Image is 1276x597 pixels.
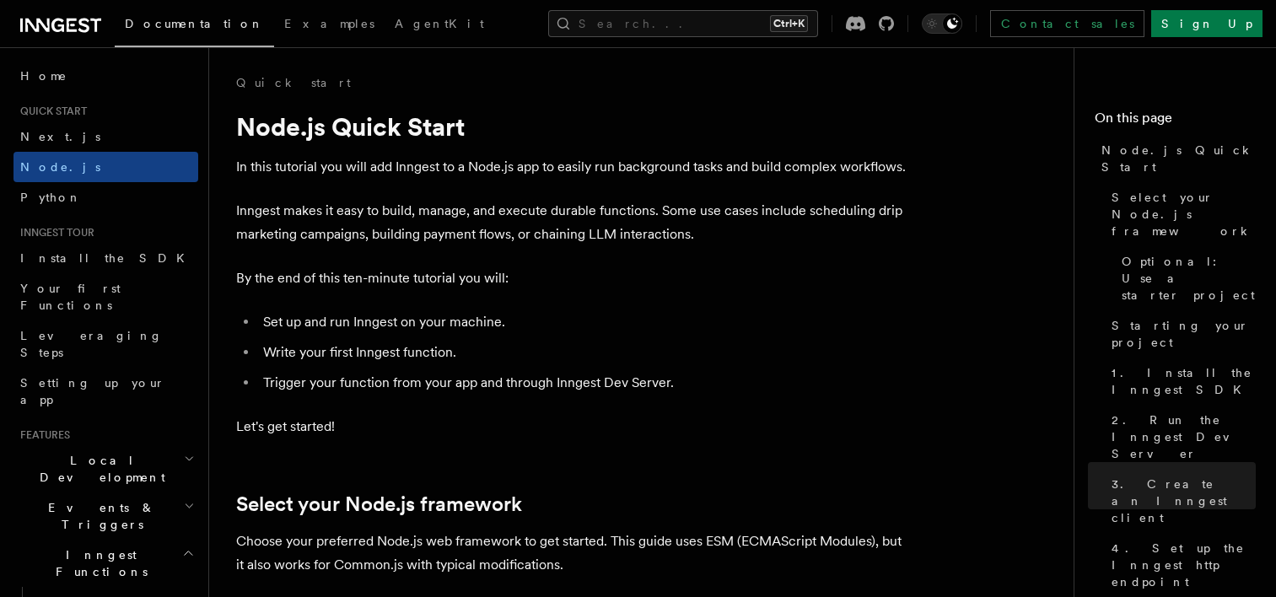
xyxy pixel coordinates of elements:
span: Events & Triggers [13,499,184,533]
button: Inngest Functions [13,540,198,587]
a: Select your Node.js framework [1105,182,1256,246]
p: Inngest makes it easy to build, manage, and execute durable functions. Some use cases include sch... [236,199,911,246]
span: Your first Functions [20,282,121,312]
span: Quick start [13,105,87,118]
span: Examples [284,17,374,30]
a: Contact sales [990,10,1144,37]
a: Starting your project [1105,310,1256,358]
a: Leveraging Steps [13,320,198,368]
p: By the end of this ten-minute tutorial you will: [236,266,911,290]
button: Local Development [13,445,198,492]
a: Sign Up [1151,10,1263,37]
a: 4. Set up the Inngest http endpoint [1105,533,1256,597]
a: Examples [274,5,385,46]
li: Trigger your function from your app and through Inngest Dev Server. [258,371,911,395]
span: Local Development [13,452,184,486]
span: Documentation [125,17,264,30]
a: Home [13,61,198,91]
p: Let's get started! [236,415,911,438]
a: 1. Install the Inngest SDK [1105,358,1256,405]
span: AgentKit [395,17,484,30]
button: Events & Triggers [13,492,198,540]
a: Documentation [115,5,274,47]
p: Choose your preferred Node.js web framework to get started. This guide uses ESM (ECMAScript Modul... [236,530,911,577]
span: Inngest tour [13,226,94,239]
a: Quick start [236,74,351,91]
span: 1. Install the Inngest SDK [1112,364,1256,398]
span: 3. Create an Inngest client [1112,476,1256,526]
button: Toggle dark mode [922,13,962,34]
a: Node.js [13,152,198,182]
span: Starting your project [1112,317,1256,351]
h1: Node.js Quick Start [236,111,911,142]
span: 2. Run the Inngest Dev Server [1112,411,1256,462]
li: Write your first Inngest function. [258,341,911,364]
span: Node.js Quick Start [1101,142,1256,175]
span: Setting up your app [20,376,165,406]
a: 2. Run the Inngest Dev Server [1105,405,1256,469]
span: 4. Set up the Inngest http endpoint [1112,540,1256,590]
a: Next.js [13,121,198,152]
a: Setting up your app [13,368,198,415]
button: Search...Ctrl+K [548,10,818,37]
span: Python [20,191,82,204]
span: Optional: Use a starter project [1122,253,1256,304]
span: Inngest Functions [13,546,182,580]
a: AgentKit [385,5,494,46]
span: Select your Node.js framework [1112,189,1256,239]
p: In this tutorial you will add Inngest to a Node.js app to easily run background tasks and build c... [236,155,911,179]
a: Select your Node.js framework [236,492,522,516]
a: Install the SDK [13,243,198,273]
span: Home [20,67,67,84]
a: Python [13,182,198,212]
li: Set up and run Inngest on your machine. [258,310,911,334]
kbd: Ctrl+K [770,15,808,32]
span: Install the SDK [20,251,195,265]
a: 3. Create an Inngest client [1105,469,1256,533]
a: Optional: Use a starter project [1115,246,1256,310]
a: Your first Functions [13,273,198,320]
span: Next.js [20,130,100,143]
h4: On this page [1095,108,1256,135]
span: Features [13,428,70,442]
a: Node.js Quick Start [1095,135,1256,182]
span: Node.js [20,160,100,174]
span: Leveraging Steps [20,329,163,359]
